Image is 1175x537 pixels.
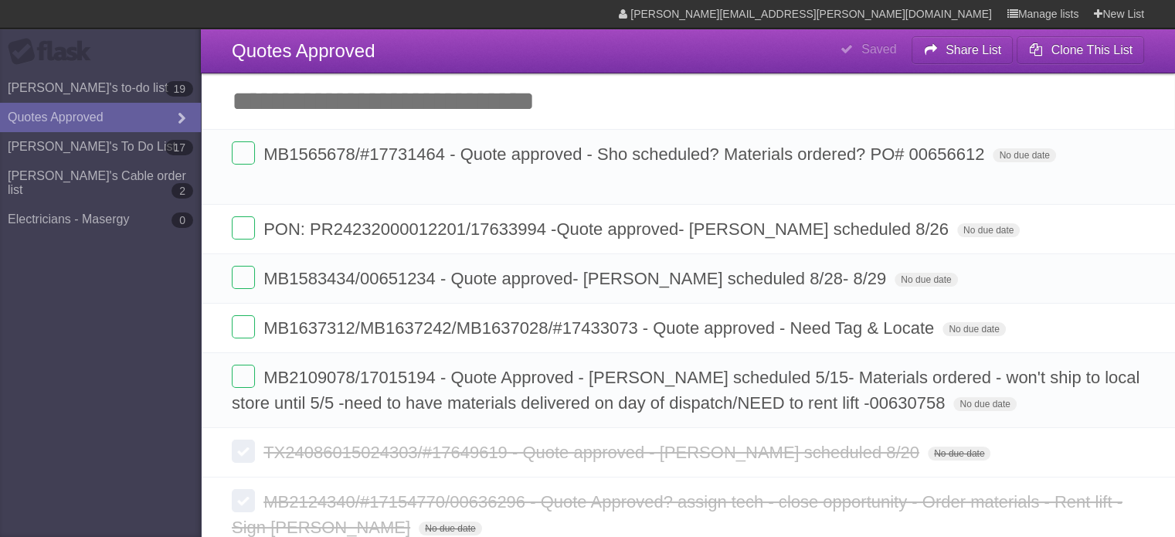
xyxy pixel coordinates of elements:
b: 17 [165,140,193,155]
label: Done [232,365,255,388]
span: No due date [419,522,481,535]
span: No due date [957,223,1020,237]
b: 2 [171,183,193,199]
b: 0 [171,212,193,228]
span: MB1565678/#17731464 - Quote approved - Sho scheduled? Materials ordered? PO# 00656612 [263,144,988,164]
label: Done [232,141,255,165]
span: No due date [942,322,1005,336]
span: No due date [953,397,1016,411]
span: MB2109078/17015194 - Quote Approved - [PERSON_NAME] scheduled 5/15- Materials ordered - won't shi... [232,368,1139,413]
span: PON: PR24232000012201/17633994 -Quote approved- [PERSON_NAME] scheduled 8/26 [263,219,953,239]
label: Done [232,266,255,289]
label: Done [232,440,255,463]
div: Flask [8,38,100,66]
span: TX24086015024303/#17649619 - Quote approved - [PERSON_NAME] scheduled 8/20 [263,443,923,462]
span: No due date [993,148,1055,162]
span: No due date [928,447,990,461]
span: No due date [895,273,957,287]
span: Quotes Approved [232,40,375,61]
button: Share List [912,36,1014,64]
b: Share List [946,43,1001,56]
b: 19 [165,81,193,97]
button: Clone This List [1017,36,1144,64]
b: Saved [861,42,896,56]
span: MB2124340/#17154770/00636296 - Quote Approved? assign tech - close opportunity - Order materials ... [232,492,1122,537]
label: Done [232,489,255,512]
label: Done [232,216,255,240]
label: Done [232,315,255,338]
b: Clone This List [1051,43,1133,56]
span: MB1637312/MB1637242/MB1637028/#17433073 - Quote approved - Need Tag & Locate [263,318,938,338]
span: MB1583434/00651234 - Quote approved- [PERSON_NAME] scheduled 8/28- 8/29 [263,269,890,288]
